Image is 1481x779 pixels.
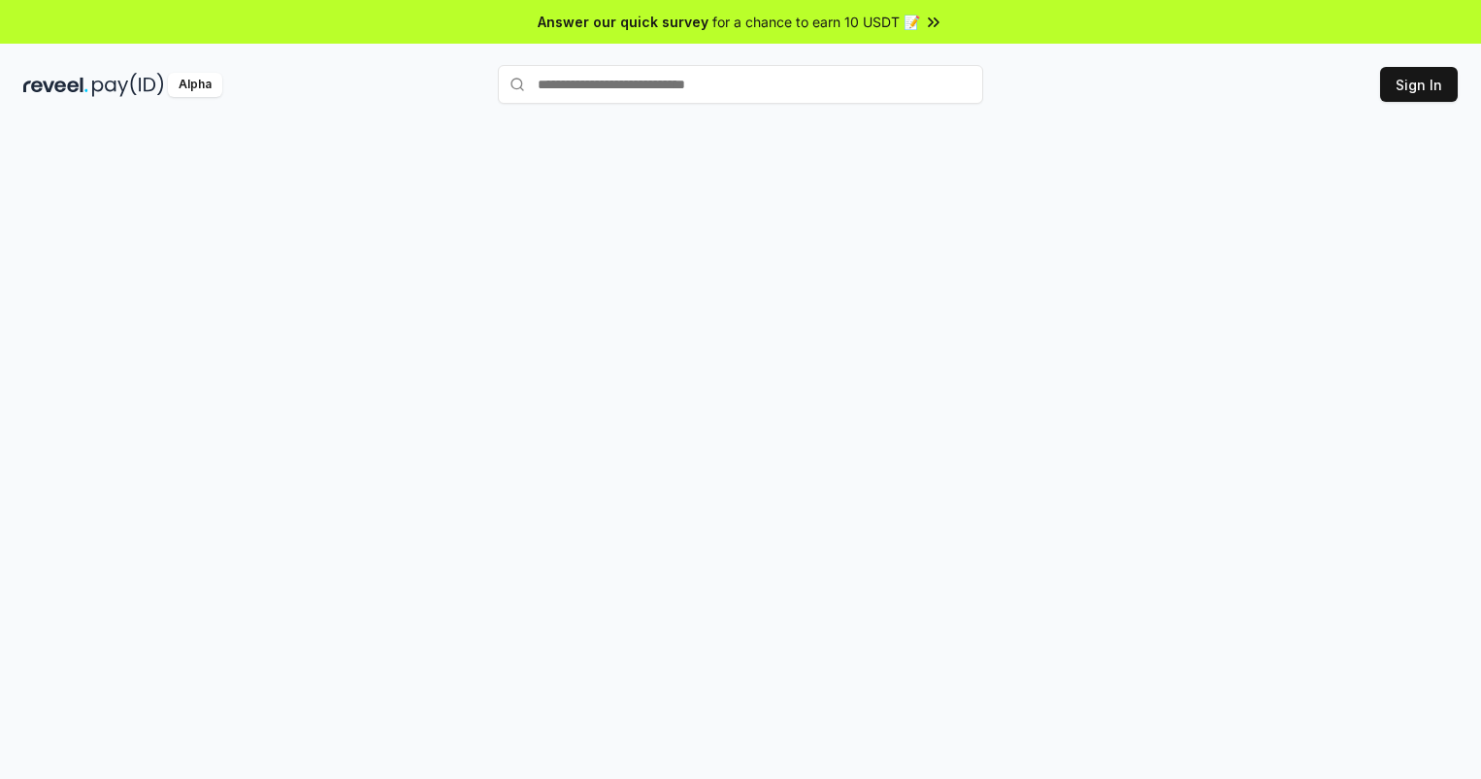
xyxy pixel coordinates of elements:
span: Answer our quick survey [538,12,708,32]
img: reveel_dark [23,73,88,97]
button: Sign In [1380,67,1458,102]
span: for a chance to earn 10 USDT 📝 [712,12,920,32]
img: pay_id [92,73,164,97]
div: Alpha [168,73,222,97]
